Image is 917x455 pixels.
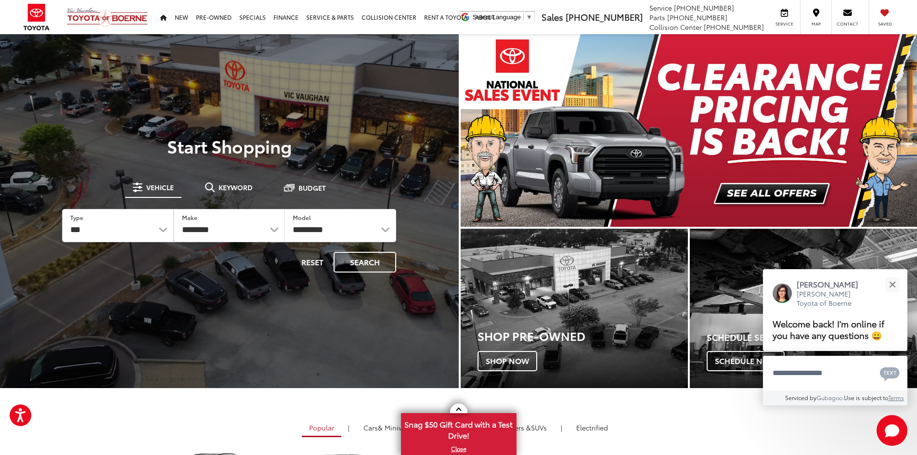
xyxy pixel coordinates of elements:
[302,419,341,437] a: Popular
[70,213,83,221] label: Type
[667,13,727,22] span: [PHONE_NUMBER]
[797,289,868,308] p: [PERSON_NAME] Toyota of Boerne
[690,229,917,388] a: Schedule Service Schedule Now
[704,22,764,32] span: [PHONE_NUMBER]
[569,419,615,436] a: Electrified
[378,423,410,432] span: & Minivan
[707,333,917,342] h4: Schedule Service
[293,213,311,221] label: Model
[674,3,734,13] span: [PHONE_NUMBER]
[40,136,418,156] p: Start Shopping
[558,423,565,432] li: |
[182,213,197,221] label: Make
[478,351,537,371] span: Shop Now
[334,252,396,273] button: Search
[805,21,827,27] span: Map
[473,13,532,21] a: Select Language​
[877,415,907,446] svg: Start Chat
[797,279,868,289] p: [PERSON_NAME]
[356,419,417,436] a: Cars
[707,351,785,371] span: Schedule Now
[219,184,253,191] span: Keyword
[649,3,672,13] span: Service
[481,419,554,436] a: SUVs
[649,13,665,22] span: Parts
[877,362,903,384] button: Chat with SMS
[888,393,904,402] a: Terms
[763,356,907,390] textarea: Type your message
[773,317,884,341] span: Welcome back! I'm online if you have any questions 😀
[882,274,903,295] button: Close
[774,21,795,27] span: Service
[523,13,524,21] span: ​
[690,229,917,388] div: Toyota
[478,329,688,342] h3: Shop Pre-Owned
[785,393,816,402] span: Serviced by
[461,229,688,388] a: Shop Pre-Owned Shop Now
[66,7,148,27] img: Vic Vaughan Toyota of Boerne
[146,184,174,191] span: Vehicle
[849,53,917,208] button: Click to view next picture.
[542,11,563,23] span: Sales
[649,22,702,32] span: Collision Center
[473,13,521,21] span: Select Language
[461,229,688,388] div: Toyota
[816,393,844,402] a: Gubagoo.
[293,252,332,273] button: Reset
[298,184,326,191] span: Budget
[874,21,895,27] span: Saved
[566,11,643,23] span: [PHONE_NUMBER]
[877,415,907,446] button: Toggle Chat Window
[844,393,888,402] span: Use is subject to
[461,53,529,208] button: Click to view previous picture.
[526,13,532,21] span: ▼
[837,21,858,27] span: Contact
[346,423,352,432] li: |
[880,366,900,381] svg: Text
[402,414,516,443] span: Snag $50 Gift Card with a Test Drive!
[763,269,907,405] div: Close[PERSON_NAME][PERSON_NAME] Toyota of BoerneWelcome back! I'm online if you have any question...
